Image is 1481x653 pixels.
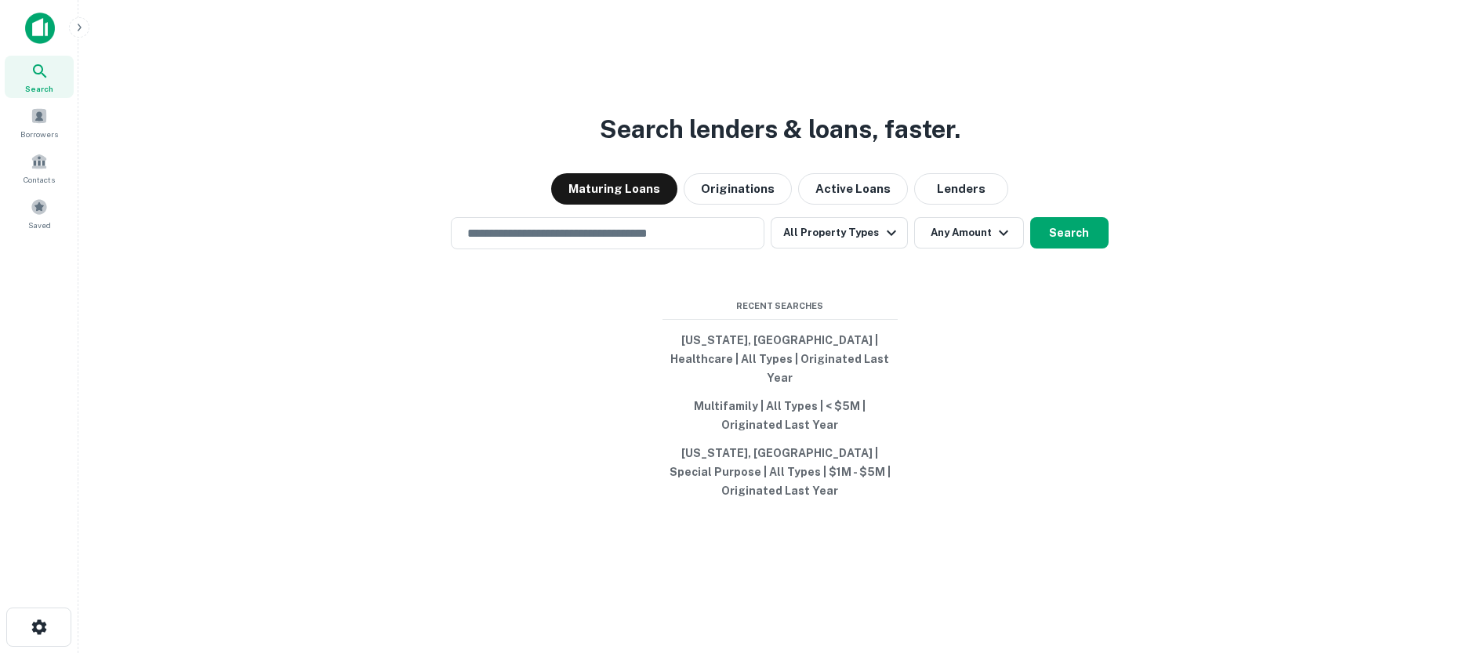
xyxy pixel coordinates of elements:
button: Active Loans [798,173,908,205]
a: Borrowers [5,101,74,143]
button: All Property Types [771,217,907,249]
iframe: Chat Widget [1403,528,1481,603]
button: Multifamily | All Types | < $5M | Originated Last Year [662,392,898,439]
span: Saved [28,219,51,231]
span: Recent Searches [662,299,898,313]
a: Contacts [5,147,74,189]
button: [US_STATE], [GEOGRAPHIC_DATA] | Healthcare | All Types | Originated Last Year [662,326,898,392]
button: Lenders [914,173,1008,205]
span: Contacts [24,173,55,186]
button: Search [1030,217,1109,249]
img: capitalize-icon.png [25,13,55,44]
button: Originations [684,173,792,205]
a: Search [5,56,74,98]
button: [US_STATE], [GEOGRAPHIC_DATA] | Special Purpose | All Types | $1M - $5M | Originated Last Year [662,439,898,505]
a: Saved [5,192,74,234]
button: Any Amount [914,217,1024,249]
h3: Search lenders & loans, faster. [600,111,960,148]
span: Search [25,82,53,95]
button: Maturing Loans [551,173,677,205]
span: Borrowers [20,128,58,140]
